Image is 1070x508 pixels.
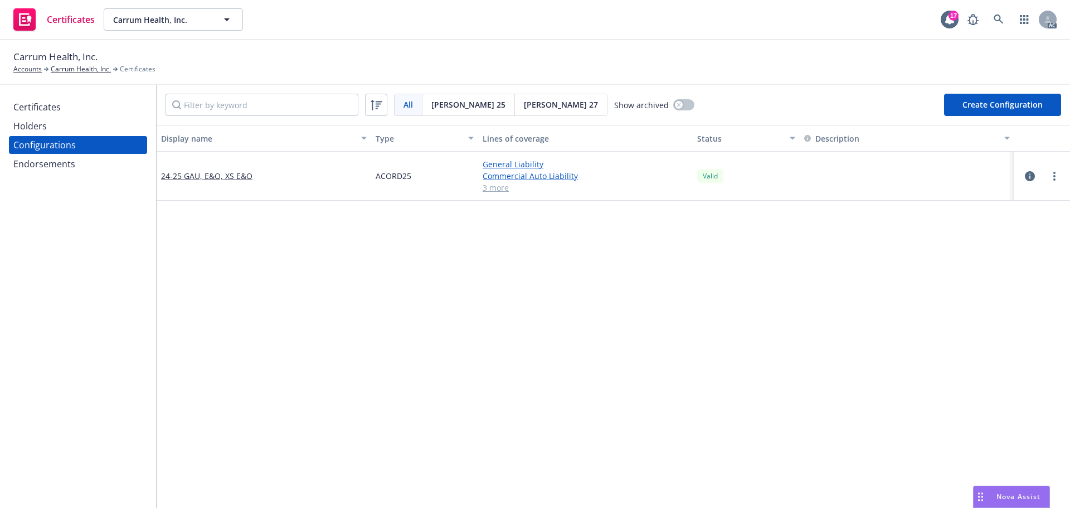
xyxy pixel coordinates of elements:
[403,99,413,110] span: All
[614,99,669,111] span: Show archived
[974,486,988,507] div: Drag to move
[988,8,1010,31] a: Search
[371,152,478,201] div: ACORD25
[483,182,688,193] a: 3 more
[376,133,461,144] div: Type
[697,133,783,144] div: Status
[13,64,42,74] a: Accounts
[371,125,478,152] button: Type
[483,133,688,144] div: Lines of coverage
[1013,8,1035,31] a: Switch app
[996,492,1040,501] span: Nova Assist
[478,125,693,152] button: Lines of coverage
[944,94,1061,116] button: Create Configuration
[120,64,155,74] span: Certificates
[697,169,723,183] div: Valid
[51,64,111,74] a: Carrum Health, Inc.
[524,99,598,110] span: [PERSON_NAME] 27
[13,117,47,135] div: Holders
[113,14,210,26] span: Carrum Health, Inc.
[9,136,147,154] a: Configurations
[161,170,252,182] a: 24-25 GAU, E&O, XS E&O
[13,155,75,173] div: Endorsements
[1048,170,1061,183] a: more
[9,4,99,35] a: Certificates
[157,125,371,152] button: Display name
[13,136,76,154] div: Configurations
[9,155,147,173] a: Endorsements
[431,99,505,110] span: [PERSON_NAME] 25
[47,15,95,24] span: Certificates
[973,486,1050,508] button: Nova Assist
[13,98,61,116] div: Certificates
[104,8,243,31] button: Carrum Health, Inc.
[483,170,688,182] a: Commercial Auto Liability
[9,98,147,116] a: Certificates
[949,11,959,21] div: 17
[13,50,98,64] span: Carrum Health, Inc.
[9,117,147,135] a: Holders
[166,94,358,116] input: Filter by keyword
[483,158,688,170] a: General Liability
[161,133,354,144] div: Display name
[962,8,984,31] a: Report a Bug
[804,133,859,144] button: Description
[693,125,800,152] button: Status
[804,133,998,144] div: Toggle SortBy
